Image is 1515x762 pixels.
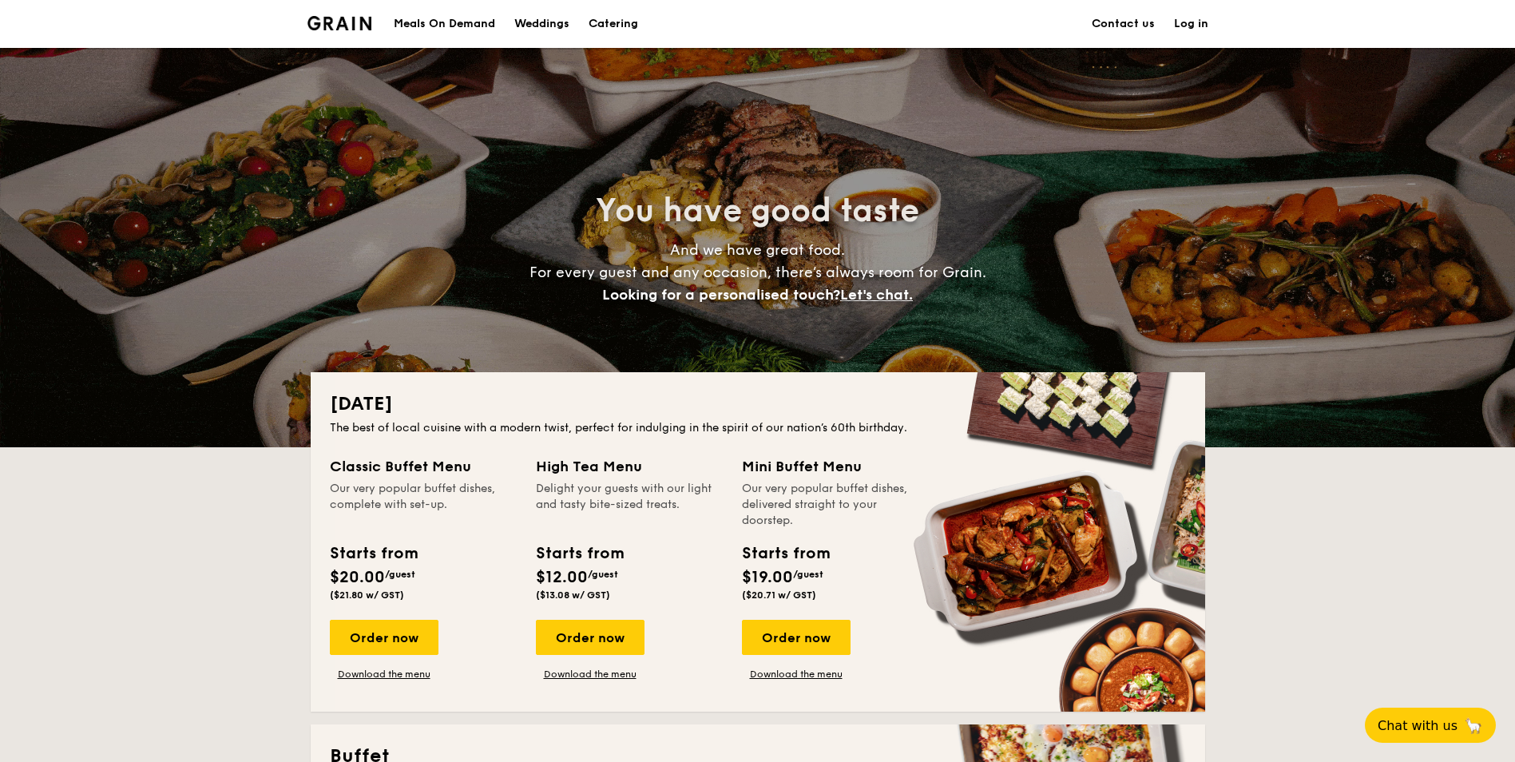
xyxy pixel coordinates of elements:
button: Chat with us🦙 [1365,708,1496,743]
span: Chat with us [1378,718,1457,733]
span: $20.00 [330,568,385,587]
div: High Tea Menu [536,455,723,478]
a: Download the menu [536,668,644,681]
span: ($13.08 w/ GST) [536,589,610,601]
div: Mini Buffet Menu [742,455,929,478]
img: Grain [307,16,372,30]
div: Starts from [536,542,623,566]
div: The best of local cuisine with a modern twist, perfect for indulging in the spirit of our nation’... [330,420,1186,436]
span: And we have great food. For every guest and any occasion, there’s always room for Grain. [529,241,986,304]
div: Starts from [330,542,417,566]
div: Starts from [742,542,829,566]
span: /guest [385,569,415,580]
span: You have good taste [596,192,919,230]
div: Order now [536,620,644,655]
span: /guest [793,569,823,580]
a: Logotype [307,16,372,30]
div: Our very popular buffet dishes, complete with set-up. [330,481,517,529]
div: Order now [742,620,851,655]
span: 🦙 [1464,716,1483,735]
div: Delight your guests with our light and tasty bite-sized treats. [536,481,723,529]
span: ($20.71 w/ GST) [742,589,816,601]
div: Classic Buffet Menu [330,455,517,478]
a: Download the menu [330,668,438,681]
div: Order now [330,620,438,655]
span: $12.00 [536,568,588,587]
a: Download the menu [742,668,851,681]
span: /guest [588,569,618,580]
span: $19.00 [742,568,793,587]
span: Looking for a personalised touch? [602,286,840,304]
h2: [DATE] [330,391,1186,417]
span: ($21.80 w/ GST) [330,589,404,601]
div: Our very popular buffet dishes, delivered straight to your doorstep. [742,481,929,529]
span: Let's chat. [840,286,913,304]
